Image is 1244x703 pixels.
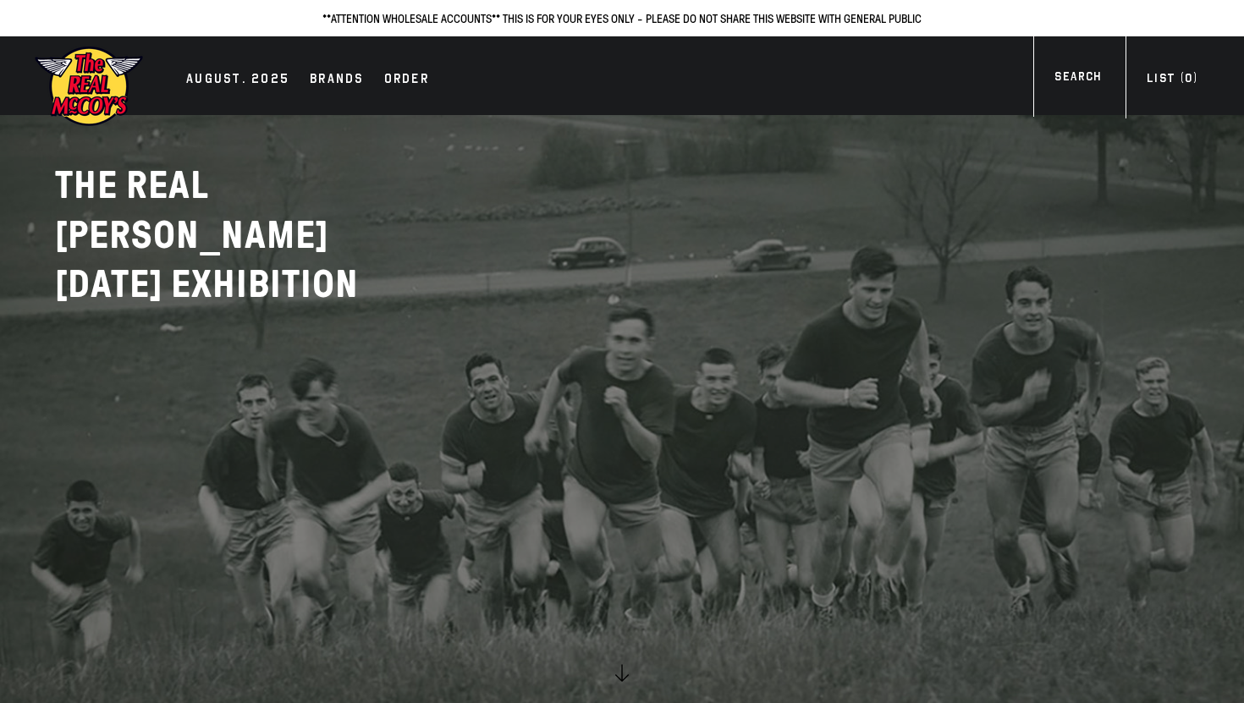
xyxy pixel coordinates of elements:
[178,69,298,92] a: AUGUST. 2025
[34,45,144,128] img: mccoys-exhibition
[55,260,478,310] p: [DATE] EXHIBITION
[1185,71,1192,85] span: 0
[1147,69,1197,92] div: List ( )
[376,69,438,92] a: Order
[1033,68,1122,91] a: Search
[17,8,1227,28] p: **ATTENTION WHOLESALE ACCOUNTS** THIS IS FOR YOUR EYES ONLY - PLEASE DO NOT SHARE THIS WEBSITE WI...
[1054,68,1101,91] div: Search
[1126,69,1219,92] a: List (0)
[384,69,429,92] div: Order
[55,161,478,310] h2: THE REAL [PERSON_NAME]
[186,69,289,92] div: AUGUST. 2025
[310,69,364,92] div: Brands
